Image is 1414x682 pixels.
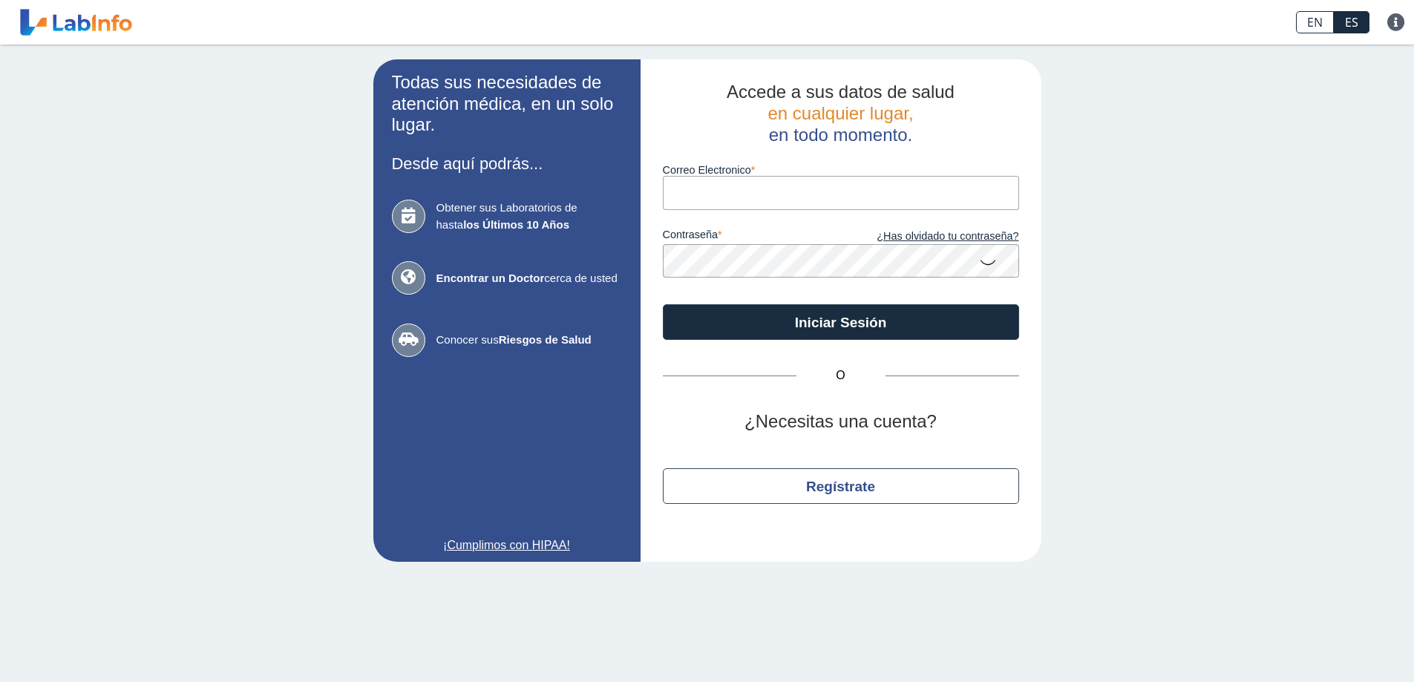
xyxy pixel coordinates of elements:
span: cerca de usted [436,270,622,287]
span: Conocer sus [436,332,622,349]
span: Accede a sus datos de salud [727,82,955,102]
label: Correo Electronico [663,164,1019,176]
a: ¡Cumplimos con HIPAA! [392,537,622,554]
a: ES [1334,11,1369,33]
h2: ¿Necesitas una cuenta? [663,411,1019,433]
span: Obtener sus Laboratorios de hasta [436,200,622,233]
button: Iniciar Sesión [663,304,1019,340]
span: O [796,367,886,384]
a: EN [1296,11,1334,33]
h2: Todas sus necesidades de atención médica, en un solo lugar. [392,72,622,136]
label: contraseña [663,229,841,245]
h3: Desde aquí podrás... [392,154,622,173]
span: en cualquier lugar, [767,103,913,123]
b: Encontrar un Doctor [436,272,545,284]
b: Riesgos de Salud [499,333,592,346]
button: Regístrate [663,468,1019,504]
a: ¿Has olvidado tu contraseña? [841,229,1019,245]
span: en todo momento. [769,125,912,145]
b: los Últimos 10 Años [463,218,569,231]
